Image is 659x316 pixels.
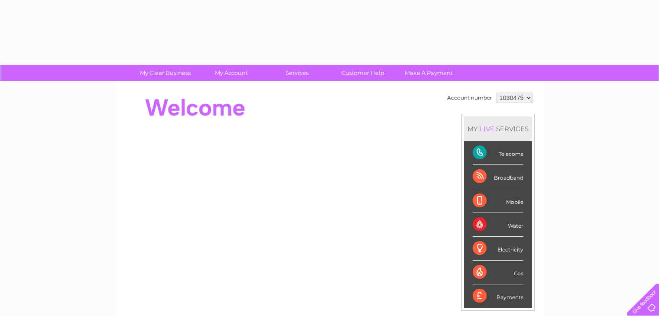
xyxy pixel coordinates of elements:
[445,90,494,105] td: Account number
[478,125,496,133] div: LIVE
[195,65,267,81] a: My Account
[393,65,464,81] a: Make A Payment
[473,237,523,261] div: Electricity
[464,116,532,141] div: MY SERVICES
[473,284,523,308] div: Payments
[473,165,523,189] div: Broadband
[473,189,523,213] div: Mobile
[473,213,523,237] div: Water
[261,65,333,81] a: Services
[130,65,201,81] a: My Clear Business
[473,261,523,284] div: Gas
[327,65,399,81] a: Customer Help
[473,141,523,165] div: Telecoms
